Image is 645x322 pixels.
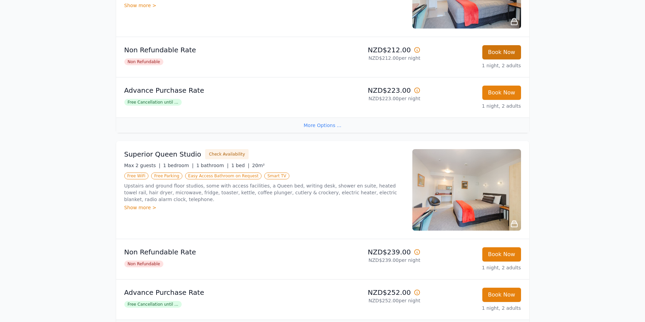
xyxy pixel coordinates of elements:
[185,173,262,179] span: Easy Access Bathroom on Request
[124,301,182,308] span: Free Cancellation until ...
[124,173,149,179] span: Free WiFi
[151,173,182,179] span: Free Parking
[205,149,249,159] button: Check Availability
[252,163,265,168] span: 20m²
[426,305,521,311] p: 1 night, 2 adults
[124,163,161,168] span: Max 2 guests |
[116,118,529,133] div: More Options ...
[426,62,521,69] p: 1 night, 2 adults
[426,103,521,109] p: 1 night, 2 adults
[196,163,229,168] span: 1 bathroom |
[124,45,320,55] p: Non Refundable Rate
[482,45,521,59] button: Book Now
[124,149,201,159] h3: Superior Queen Studio
[163,163,194,168] span: 1 bedroom |
[124,288,320,297] p: Advance Purchase Rate
[264,173,289,179] span: Smart TV
[482,247,521,262] button: Book Now
[124,261,164,267] span: Non Refundable
[124,182,404,203] p: Upstairs and ground floor studios, some with access facilities, a Queen bed, writing desk, shower...
[124,58,164,65] span: Non Refundable
[325,288,420,297] p: NZD$252.00
[426,264,521,271] p: 1 night, 2 adults
[124,2,404,9] div: Show more >
[482,288,521,302] button: Book Now
[325,247,420,257] p: NZD$239.00
[325,297,420,304] p: NZD$252.00 per night
[124,204,404,211] div: Show more >
[325,55,420,61] p: NZD$212.00 per night
[124,99,182,106] span: Free Cancellation until ...
[325,257,420,264] p: NZD$239.00 per night
[231,163,249,168] span: 1 bed |
[325,45,420,55] p: NZD$212.00
[124,247,320,257] p: Non Refundable Rate
[325,86,420,95] p: NZD$223.00
[482,86,521,100] button: Book Now
[124,86,320,95] p: Advance Purchase Rate
[325,95,420,102] p: NZD$223.00 per night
